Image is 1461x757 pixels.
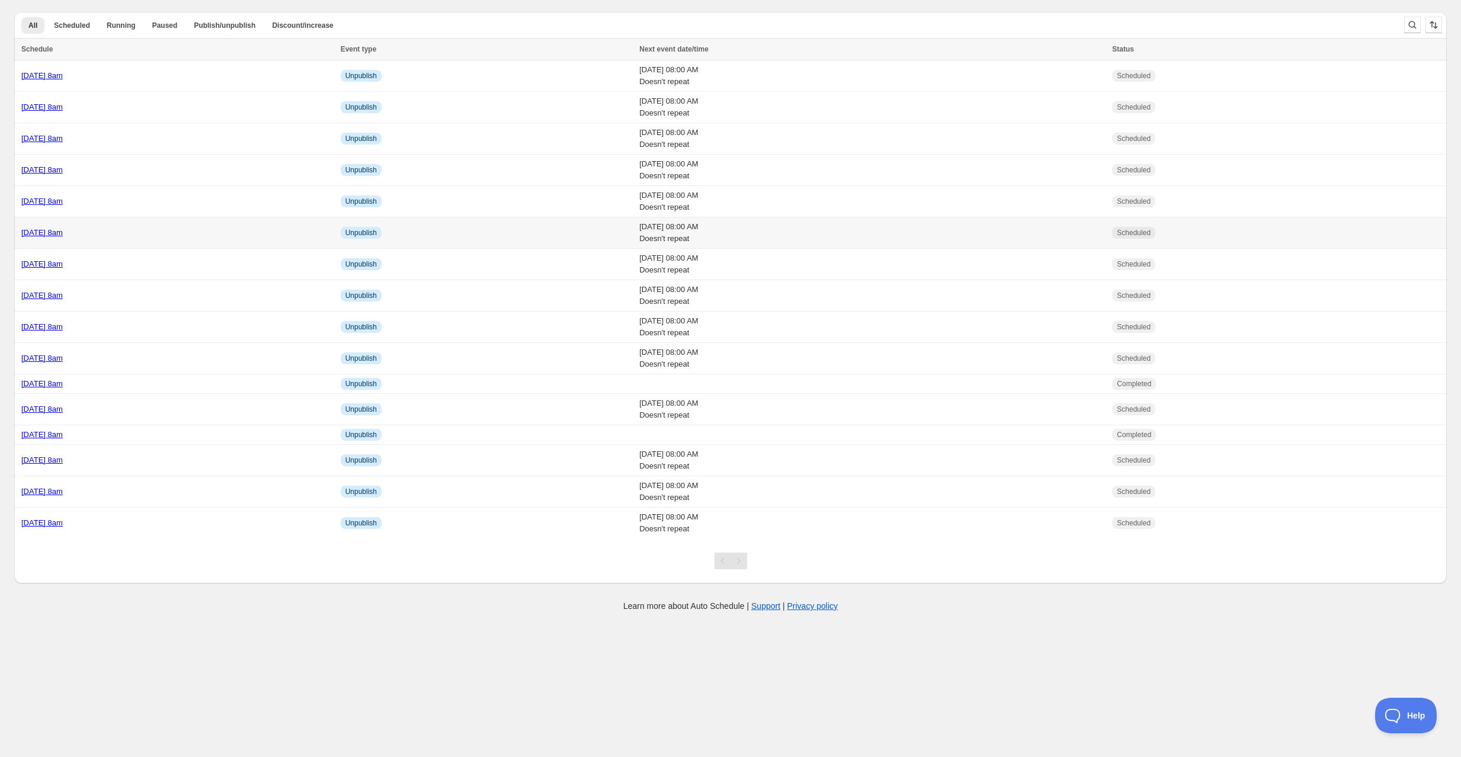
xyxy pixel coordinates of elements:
span: Scheduled [1117,456,1151,465]
span: Unpublish [345,134,377,143]
span: Unpublish [345,228,377,238]
span: Scheduled [1117,322,1151,332]
span: Scheduled [1117,197,1151,206]
a: [DATE] 8am [21,379,63,388]
span: Unpublish [345,405,377,414]
span: Scheduled [1117,405,1151,414]
a: [DATE] 8am [21,165,63,174]
span: Unpublish [345,518,377,528]
a: [DATE] 8am [21,134,63,143]
span: Unpublish [345,354,377,363]
span: Scheduled [1117,134,1151,143]
td: [DATE] 08:00 AM Doesn't repeat [636,445,1108,476]
span: Scheduled [54,21,90,30]
td: [DATE] 08:00 AM Doesn't repeat [636,123,1108,155]
span: Unpublish [345,379,377,389]
span: Scheduled [1117,259,1151,269]
span: Completed [1117,430,1151,440]
td: [DATE] 08:00 AM Doesn't repeat [636,343,1108,374]
span: Schedule [21,45,53,53]
a: [DATE] 8am [21,518,63,527]
span: Scheduled [1117,228,1151,238]
td: [DATE] 08:00 AM Doesn't repeat [636,280,1108,312]
a: [DATE] 8am [21,405,63,413]
span: Next event date/time [639,45,709,53]
p: Learn more about Auto Schedule | | [623,600,838,612]
span: Completed [1117,379,1151,389]
td: [DATE] 08:00 AM Doesn't repeat [636,508,1108,539]
a: Support [751,601,780,611]
span: All [28,21,37,30]
span: Scheduled [1117,291,1151,300]
span: Unpublish [345,430,377,440]
span: Scheduled [1117,71,1151,81]
a: [DATE] 8am [21,71,63,80]
span: Unpublish [345,102,377,112]
a: [DATE] 8am [21,430,63,439]
td: [DATE] 08:00 AM Doesn't repeat [636,92,1108,123]
span: Unpublish [345,165,377,175]
a: [DATE] 8am [21,259,63,268]
td: [DATE] 08:00 AM Doesn't repeat [636,217,1108,249]
span: Event type [341,45,377,53]
span: Running [107,21,136,30]
nav: Pagination [715,553,747,569]
span: Unpublish [345,291,377,300]
span: Scheduled [1117,165,1151,175]
a: [DATE] 8am [21,487,63,496]
a: [DATE] 8am [21,197,63,206]
a: [DATE] 8am [21,291,63,300]
a: [DATE] 8am [21,354,63,363]
span: Status [1112,45,1134,53]
span: Unpublish [345,487,377,496]
span: Scheduled [1117,487,1151,496]
td: [DATE] 08:00 AM Doesn't repeat [636,186,1108,217]
a: [DATE] 8am [21,322,63,331]
a: [DATE] 8am [21,102,63,111]
a: [DATE] 8am [21,456,63,464]
button: Search and filter results [1404,17,1421,33]
td: [DATE] 08:00 AM Doesn't repeat [636,60,1108,92]
span: Discount/increase [272,21,333,30]
span: Paused [152,21,178,30]
span: Unpublish [345,71,377,81]
span: Publish/unpublish [194,21,255,30]
span: Unpublish [345,322,377,332]
a: [DATE] 8am [21,228,63,237]
td: [DATE] 08:00 AM Doesn't repeat [636,394,1108,425]
span: Scheduled [1117,354,1151,363]
td: [DATE] 08:00 AM Doesn't repeat [636,312,1108,343]
button: Sort the results [1425,17,1442,33]
span: Unpublish [345,259,377,269]
a: Privacy policy [787,601,838,611]
td: [DATE] 08:00 AM Doesn't repeat [636,476,1108,508]
td: [DATE] 08:00 AM Doesn't repeat [636,155,1108,186]
iframe: Toggle Customer Support [1375,698,1437,733]
span: Unpublish [345,197,377,206]
span: Scheduled [1117,102,1151,112]
span: Scheduled [1117,518,1151,528]
span: Unpublish [345,456,377,465]
td: [DATE] 08:00 AM Doesn't repeat [636,249,1108,280]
